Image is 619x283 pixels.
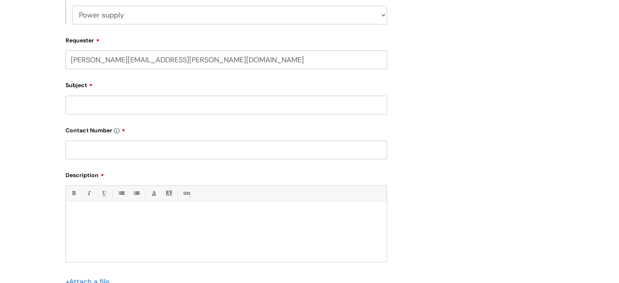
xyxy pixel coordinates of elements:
label: Description [66,169,387,179]
input: Email [66,50,387,69]
a: • Unordered List (Ctrl-Shift-7) [116,188,126,198]
a: 1. Ordered List (Ctrl-Shift-8) [131,188,141,198]
a: Italic (Ctrl-I) [83,188,94,198]
a: Underline(Ctrl-U) [98,188,109,198]
img: info-icon.svg [114,128,120,134]
a: Back Color [164,188,174,198]
a: Link [181,188,191,198]
label: Requester [66,34,387,44]
label: Subject [66,79,387,89]
a: Bold (Ctrl-B) [68,188,79,198]
label: Contact Number [66,124,387,134]
a: Font Color [149,188,159,198]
